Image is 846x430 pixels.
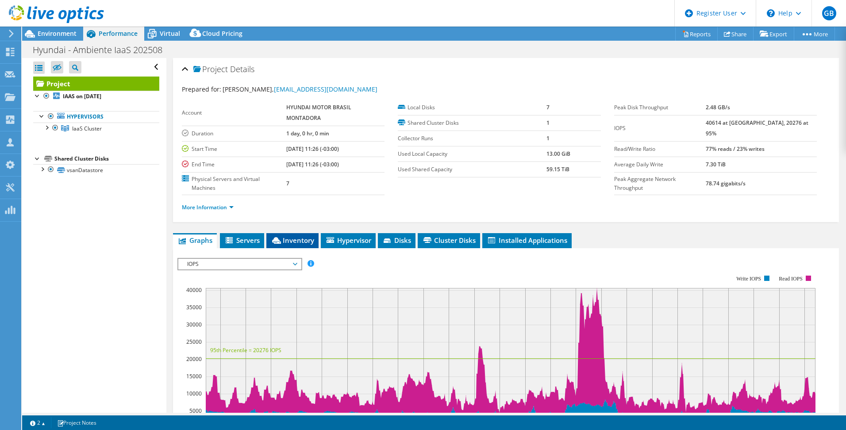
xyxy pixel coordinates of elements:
span: Disks [382,236,411,245]
span: Cluster Disks [422,236,476,245]
span: GB [822,6,836,20]
b: 59.15 TiB [546,165,569,173]
span: Performance [99,29,138,38]
label: Shared Cluster Disks [398,119,546,127]
b: 13.00 GiB [546,150,570,157]
text: 35000 [186,303,202,311]
span: Environment [38,29,77,38]
b: [DATE] 11:26 (-03:00) [286,161,339,168]
b: 77% reads / 23% writes [706,145,765,153]
b: 7 [286,180,289,187]
text: 20000 [186,355,202,363]
label: Read/Write Ratio [614,145,706,154]
a: 2 [24,417,51,428]
a: Export [753,27,794,41]
label: Prepared for: [182,85,221,93]
a: [EMAIL_ADDRESS][DOMAIN_NAME] [274,85,377,93]
span: Graphs [177,236,212,245]
label: Physical Servers and Virtual Machines [182,175,287,192]
div: Shared Cluster Disks [54,154,159,164]
label: Account [182,108,287,117]
label: Average Daily Write [614,160,706,169]
span: Virtual [160,29,180,38]
b: HYUNDAI MOTOR BRASIL MONTADORA [286,104,351,122]
span: Details [230,64,254,74]
span: IOPS [183,259,296,269]
b: [DATE] 11:26 (-03:00) [286,145,339,153]
text: Write IOPS [736,276,761,282]
b: 7.30 TiB [706,161,726,168]
a: Share [717,27,754,41]
a: IaaS Cluster [33,123,159,134]
label: Duration [182,129,287,138]
b: 78.74 gigabits/s [706,180,746,187]
label: End Time [182,160,287,169]
span: Servers [224,236,260,245]
span: Hypervisor [325,236,371,245]
a: More Information [182,203,234,211]
label: Used Local Capacity [398,150,546,158]
b: 1 day, 0 hr, 0 min [286,130,329,137]
label: Peak Disk Throughput [614,103,706,112]
text: 25000 [186,338,202,346]
a: Project [33,77,159,91]
label: Used Shared Capacity [398,165,546,174]
text: 5000 [189,407,202,415]
span: [PERSON_NAME], [223,85,377,93]
label: Local Disks [398,103,546,112]
span: Inventory [271,236,314,245]
a: IAAS on [DATE] [33,91,159,102]
text: 10000 [186,390,202,397]
a: Hypervisors [33,111,159,123]
span: Project [193,65,228,74]
span: Cloud Pricing [202,29,242,38]
b: 7 [546,104,550,111]
b: 1 [546,119,550,127]
b: 2.48 GB/s [706,104,730,111]
label: IOPS [614,124,706,133]
label: Start Time [182,145,287,154]
text: 95th Percentile = 20276 IOPS [210,346,281,354]
text: Read IOPS [779,276,803,282]
span: Installed Applications [487,236,567,245]
text: 15000 [186,372,202,380]
a: More [794,27,835,41]
text: 40000 [186,286,202,294]
label: Peak Aggregate Network Throughput [614,175,706,192]
svg: \n [767,9,775,17]
a: Reports [675,27,718,41]
a: Project Notes [51,417,103,428]
b: 40614 at [GEOGRAPHIC_DATA], 20276 at 95% [706,119,808,137]
label: Collector Runs [398,134,546,143]
text: 30000 [186,321,202,328]
h1: Hyundai - Ambiente IaaS 202508 [29,45,176,55]
b: IAAS on [DATE] [63,92,101,100]
span: IaaS Cluster [72,125,102,132]
a: vsanDatastore [33,164,159,176]
b: 1 [546,134,550,142]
